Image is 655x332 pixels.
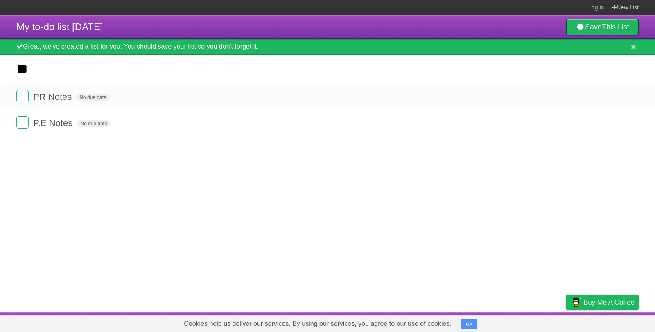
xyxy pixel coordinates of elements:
[457,314,474,330] a: About
[33,118,75,128] span: P.E Notes
[33,92,74,102] span: PR Notes
[176,316,460,332] span: Cookies help us deliver our services. By using our services, you agree to our use of cookies.
[566,19,639,35] a: SaveThis List
[587,314,639,330] a: Suggest a feature
[583,295,635,309] span: Buy me a coffee
[76,94,109,101] span: No due date
[16,90,29,102] label: Done
[602,23,629,31] b: This List
[461,319,477,329] button: OK
[16,21,103,32] span: My to-do list [DATE]
[566,295,639,310] a: Buy me a coffee
[570,295,581,309] img: Buy me a coffee
[556,314,577,330] a: Privacy
[484,314,517,330] a: Developers
[77,120,110,127] span: No due date
[16,116,29,129] label: Done
[528,314,546,330] a: Terms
